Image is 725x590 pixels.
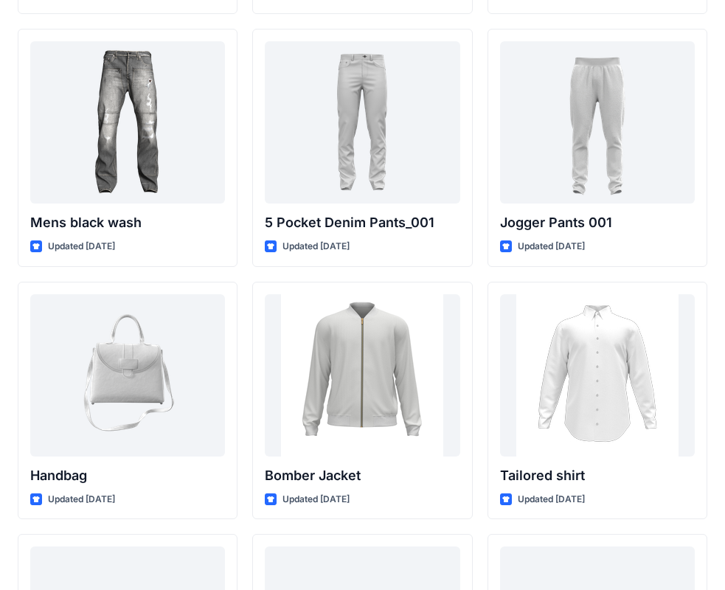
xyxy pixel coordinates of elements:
[48,492,115,507] p: Updated [DATE]
[265,212,459,233] p: 5 Pocket Denim Pants_001
[500,212,695,233] p: Jogger Pants 001
[30,294,225,457] a: Handbag
[265,294,459,457] a: Bomber Jacket
[265,41,459,204] a: 5 Pocket Denim Pants_001
[518,239,585,254] p: Updated [DATE]
[30,465,225,486] p: Handbag
[30,212,225,233] p: Mens black wash
[500,41,695,204] a: Jogger Pants 001
[518,492,585,507] p: Updated [DATE]
[48,239,115,254] p: Updated [DATE]
[282,492,350,507] p: Updated [DATE]
[30,41,225,204] a: Mens black wash
[500,465,695,486] p: Tailored shirt
[282,239,350,254] p: Updated [DATE]
[265,465,459,486] p: Bomber Jacket
[500,294,695,457] a: Tailored shirt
